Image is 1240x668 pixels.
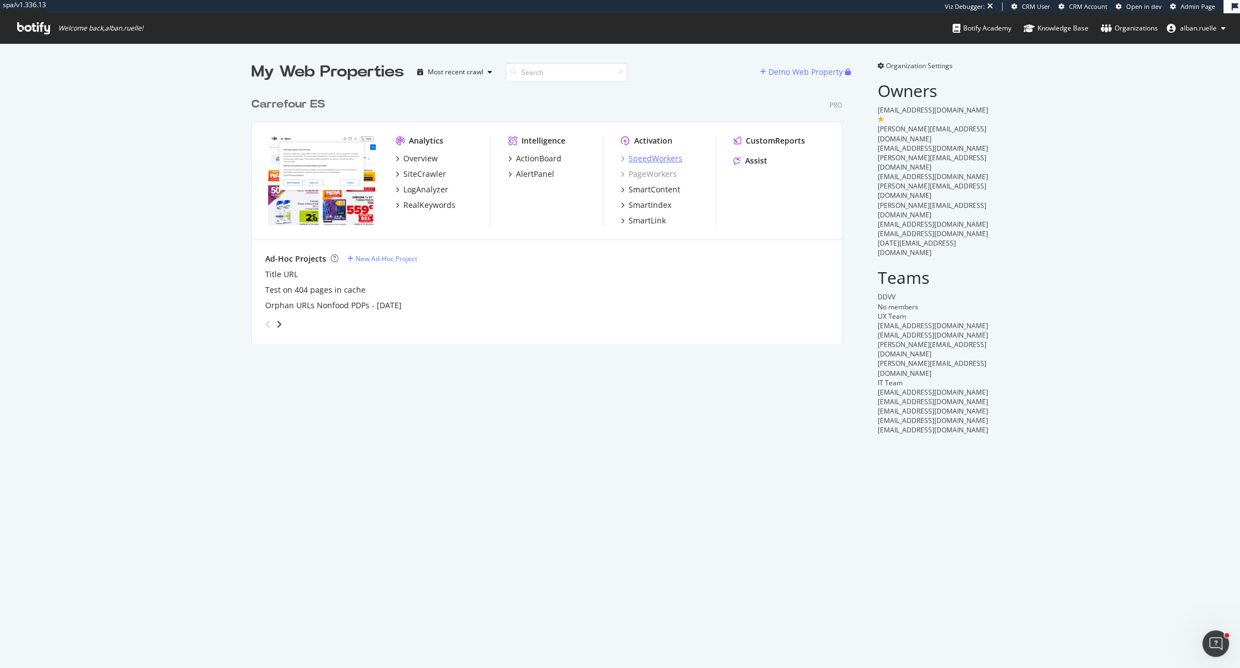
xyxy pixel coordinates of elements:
a: Test on 404 pages in cache [265,284,366,295]
button: Demo Web Property [760,63,845,81]
div: Overview [403,153,438,164]
div: IT Team [878,378,989,387]
span: [PERSON_NAME][EMAIL_ADDRESS][DOMAIN_NAME] [878,181,986,200]
a: Overview [396,153,438,164]
span: [PERSON_NAME][EMAIL_ADDRESS][DOMAIN_NAME] [878,153,986,172]
div: angle-left [261,315,275,333]
a: CRM Account [1059,2,1107,11]
span: [DATE][EMAIL_ADDRESS][DOMAIN_NAME] [878,238,956,257]
div: Intelligence [522,135,565,146]
div: Assist [745,155,767,166]
a: CRM User [1011,2,1050,11]
div: UX Team [878,312,989,321]
a: SmartContent [621,184,680,195]
span: [PERSON_NAME][EMAIL_ADDRESS][DOMAIN_NAME] [878,359,986,378]
a: ActionBoard [508,153,561,164]
div: SmartContent [629,184,680,195]
button: alban.ruelle [1158,19,1234,37]
div: RealKeywords [403,200,455,211]
span: CRM User [1022,2,1050,11]
span: [PERSON_NAME][EMAIL_ADDRESS][DOMAIN_NAME] [878,124,986,143]
div: Viz Debugger: [945,2,985,11]
a: AlertPanel [508,169,554,180]
span: alban.ruelle [1180,23,1217,33]
span: [PERSON_NAME][EMAIL_ADDRESS][DOMAIN_NAME] [878,340,986,359]
a: PageWorkers [621,169,677,180]
a: RealKeywords [396,200,455,211]
input: Search [505,63,627,82]
div: DDVV [878,292,989,302]
div: Activation [634,135,672,146]
span: [EMAIL_ADDRESS][DOMAIN_NAME] [878,387,988,397]
div: Analytics [409,135,443,146]
span: Organization Settings [886,61,953,70]
h2: Owners [878,81,989,100]
span: [EMAIL_ADDRESS][DOMAIN_NAME] [878,406,988,416]
div: Demo Web Property [768,67,843,78]
div: Most recent crawl [428,69,483,75]
div: LogAnalyzer [403,184,448,195]
div: SpeedWorkers [629,153,682,164]
a: Open in dev [1116,2,1162,11]
div: grid [251,83,851,344]
a: Botify Academy [953,13,1011,43]
a: Assist [733,155,767,166]
a: CustomReports [733,135,805,146]
span: [EMAIL_ADDRESS][DOMAIN_NAME] [878,416,988,425]
div: New Ad-Hoc Project [356,254,417,263]
span: CRM Account [1069,2,1107,11]
div: Knowledge Base [1024,23,1089,34]
img: www.carrefour.es [265,135,378,225]
a: SiteCrawler [396,169,446,180]
a: Orphan URLs Nonfood PDPs - [DATE] [265,300,402,311]
div: AlertPanel [516,169,554,180]
span: [EMAIL_ADDRESS][DOMAIN_NAME] [878,144,988,153]
a: LogAnalyzer [396,184,448,195]
div: Botify Academy [953,23,1011,34]
a: Title URL [265,269,298,280]
a: Knowledge Base [1024,13,1089,43]
span: [EMAIL_ADDRESS][DOMAIN_NAME] [878,425,988,435]
div: SmartLink [629,215,666,226]
div: Organizations [1101,23,1158,34]
span: Open in dev [1126,2,1162,11]
div: Ad-Hoc Projects [265,253,326,264]
span: Welcome back, alban.ruelle ! [58,24,143,33]
div: angle-right [275,319,283,330]
div: Pro [829,100,842,110]
div: CustomReports [746,135,805,146]
button: Most recent crawl [413,63,497,81]
div: Carrefour ES [251,96,325,113]
span: [EMAIL_ADDRESS][DOMAIN_NAME] [878,330,988,340]
div: My Web Properties [251,61,404,83]
a: SmartIndex [621,200,671,211]
div: SiteCrawler [403,169,446,180]
div: No members [878,302,989,312]
span: [PERSON_NAME][EMAIL_ADDRESS][DOMAIN_NAME] [878,201,986,220]
a: Admin Page [1170,2,1215,11]
a: New Ad-Hoc Project [347,254,417,263]
h2: Teams [878,268,989,287]
span: [EMAIL_ADDRESS][DOMAIN_NAME] [878,105,988,115]
span: [EMAIL_ADDRESS][DOMAIN_NAME] [878,397,988,406]
a: Organizations [1101,13,1158,43]
span: Admin Page [1181,2,1215,11]
iframe: Intercom live chat [1202,630,1229,657]
span: [EMAIL_ADDRESS][DOMAIN_NAME] [878,321,988,330]
a: Demo Web Property [760,67,845,77]
div: SmartIndex [629,200,671,211]
span: [EMAIL_ADDRESS][DOMAIN_NAME] [878,229,988,238]
a: SpeedWorkers [621,153,682,164]
a: SmartLink [621,215,666,226]
span: [EMAIL_ADDRESS][DOMAIN_NAME] [878,220,988,229]
div: ActionBoard [516,153,561,164]
span: [EMAIL_ADDRESS][DOMAIN_NAME] [878,172,988,181]
a: Carrefour ES [251,96,330,113]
